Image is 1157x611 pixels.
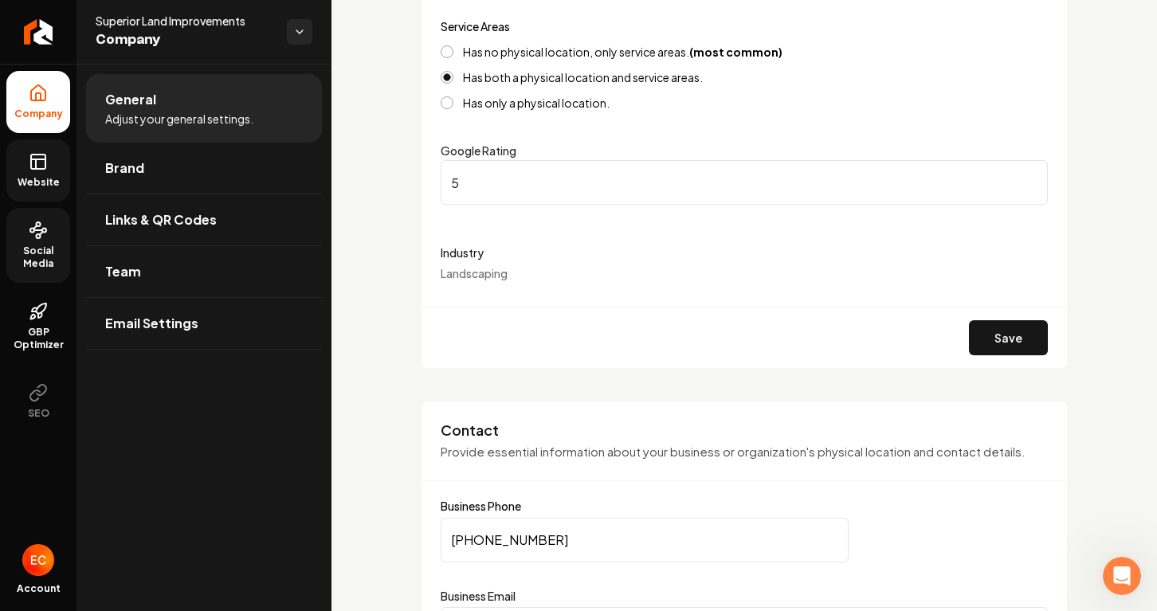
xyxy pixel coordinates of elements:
a: Social Media [6,208,70,283]
label: Has no physical location, only service areas. [463,46,782,57]
h1: Fin [77,15,96,27]
div: Hi Harley 👋 [25,382,249,398]
span: Company [8,108,69,120]
span: SEO [22,407,56,420]
a: Brand [86,143,322,194]
div: You’ll get replies here and in your email: ✉️ [25,212,249,274]
h3: Contact [441,421,1048,440]
button: Upload attachment [76,489,88,502]
span: Landscaping [441,266,508,280]
label: Google Rating [441,143,516,158]
span: Links & QR Codes [105,210,217,229]
button: Save [969,320,1048,355]
div: user says… [13,108,306,202]
button: Open user button [22,544,54,576]
span: Account [17,582,61,595]
p: Provide essential information about your business or organization's physical location and contact... [441,443,1048,461]
button: Gif picker [50,489,63,502]
button: Home [249,6,280,37]
div: You’ll get replies here and in your email:✉️[EMAIL_ADDRESS][DOMAIN_NAME]The team will be back🕒In ... [13,202,261,323]
span: Company [96,29,274,51]
span: Team [105,262,141,281]
b: [EMAIL_ADDRESS][DOMAIN_NAME] [25,245,152,273]
button: Emoji picker [25,489,37,502]
label: Business Phone [441,500,1048,511]
div: Is it possible to add another user to this account so that I can have my office review work reque... [70,118,293,180]
input: Google Rating [441,160,1048,205]
a: GBP Optimizer [6,289,70,364]
div: Thanks for reaching out! [25,406,249,422]
span: General [105,90,156,109]
div: joined the conversation [69,339,272,354]
span: Adjust your general settings. [105,111,253,127]
a: Links & QR Codes [86,194,322,245]
img: Profile image for David [48,339,64,354]
label: Business Email [441,588,1048,604]
img: Rebolt Logo [24,19,53,45]
b: In 30 minutes [39,299,125,311]
button: go back [10,6,41,37]
button: Start recording [101,489,114,502]
b: [PERSON_NAME] [69,341,158,352]
span: GBP Optimizer [6,326,70,351]
label: Has both a physical location and service areas. [463,72,703,83]
div: David says… [13,373,306,483]
span: Superior Land Improvements [96,13,274,29]
button: SEO [6,370,70,433]
label: Has only a physical location. [463,97,610,108]
div: Is it possible to add another user to this account so that I can have my office review work reque... [57,108,306,190]
span: Email Settings [105,314,198,333]
span: Brand [105,159,144,178]
span: Website [11,176,66,189]
iframe: Intercom live chat [1103,557,1141,595]
a: Email Settings [86,298,322,349]
img: Eric Coon [22,544,54,576]
a: Website [6,139,70,202]
label: Industry [441,243,1048,262]
button: Send a message… [273,483,299,508]
div: David says… [13,336,306,373]
div: The team will be back 🕒 [25,283,249,314]
div: Hi Harley 👋Thanks for reaching out!Yes, can you please share their name + email? [13,373,261,470]
a: Team [86,246,322,297]
label: Service Areas [441,19,510,33]
textarea: Message… [14,456,305,483]
img: Profile image for Fin [45,9,71,34]
div: Close [280,6,308,35]
strong: (most common) [689,45,782,59]
div: Yes, can you please share their name + email? [25,429,249,460]
span: Social Media [6,245,70,270]
div: Fin says… [13,202,306,336]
